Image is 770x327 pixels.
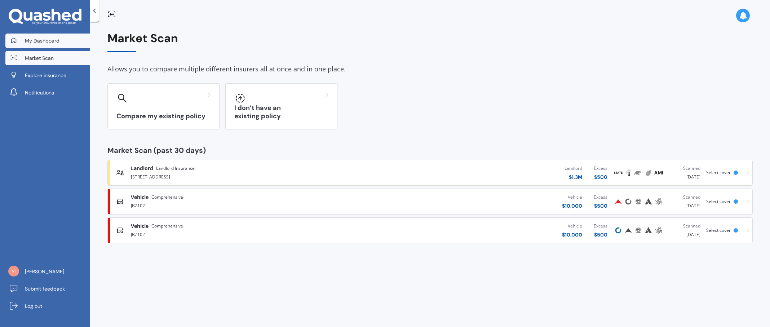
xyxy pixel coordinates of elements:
[107,217,753,243] a: VehicleComprehensiveJBZ102Vehicle$10,000Excess$500CoveProvidentProtectaAutosureAMPScanned[DATE]Se...
[594,202,607,209] div: $ 500
[107,147,753,154] div: Market Scan (past 30 days)
[25,54,54,62] span: Market Scan
[5,264,90,279] a: [PERSON_NAME]
[25,302,42,310] span: Log out
[624,226,633,235] img: Provident
[5,51,90,65] a: Market Scan
[654,168,663,177] img: AMI
[624,197,633,206] img: Cove
[565,173,582,181] div: $ 1.3M
[151,222,183,230] span: Comprehensive
[131,201,365,209] div: JBZ102
[565,165,582,172] div: Landlord
[25,37,59,44] span: My Dashboard
[131,172,365,181] div: [STREET_ADDRESS]
[594,173,607,181] div: $ 500
[644,197,653,206] img: Autosure
[669,222,700,238] div: [DATE]
[706,169,731,176] span: Select cover
[644,168,653,177] img: Initio
[669,194,700,209] div: [DATE]
[562,222,582,230] div: Vehicle
[669,165,700,172] div: Scanned
[594,194,607,201] div: Excess
[654,226,663,235] img: AMP
[25,285,65,292] span: Submit feedback
[234,104,328,120] h3: I don’t have an existing policy
[107,64,753,75] div: Allows you to compare multiple different insurers all at once and in one place.
[131,230,365,238] div: JBZ102
[5,282,90,296] a: Submit feedback
[634,197,643,206] img: Protecta
[5,68,90,83] a: Explore insurance
[706,227,731,233] span: Select cover
[594,231,607,238] div: $ 500
[594,165,607,172] div: Excess
[706,198,731,204] span: Select cover
[156,165,195,172] span: Landlord Insurance
[116,112,211,120] h3: Compare my existing policy
[107,32,753,52] div: Market Scan
[634,168,643,177] img: Trade Me Insurance
[25,89,54,96] span: Notifications
[669,222,700,230] div: Scanned
[151,194,183,201] span: Comprehensive
[25,72,66,79] span: Explore insurance
[107,189,753,215] a: VehicleComprehensiveJBZ102Vehicle$10,000Excess$500ProvidentCoveProtectaAutosureAMPScanned[DATE]Se...
[614,168,623,177] img: State
[614,226,623,235] img: Cove
[5,299,90,313] a: Log out
[562,202,582,209] div: $ 10,000
[594,222,607,230] div: Excess
[131,194,149,201] span: Vehicle
[25,268,64,275] span: [PERSON_NAME]
[131,165,153,172] span: Landlord
[131,222,149,230] span: Vehicle
[5,34,90,48] a: My Dashboard
[614,197,623,206] img: Provident
[654,197,663,206] img: AMP
[116,169,124,176] img: landlord.470ea2398dcb263567d0.svg
[634,226,643,235] img: Protecta
[107,160,753,186] a: LandlordLandlord Insurance[STREET_ADDRESS]Landlord$1.3MExcess$500StateTowerTrade Me InsuranceInit...
[624,168,633,177] img: Tower
[644,226,653,235] img: Autosure
[8,266,19,277] img: 090ae0ebdca4cc092440aee9ee7e908d
[562,194,582,201] div: Vehicle
[669,165,700,181] div: [DATE]
[562,231,582,238] div: $ 10,000
[669,194,700,201] div: Scanned
[5,85,90,100] a: Notifications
